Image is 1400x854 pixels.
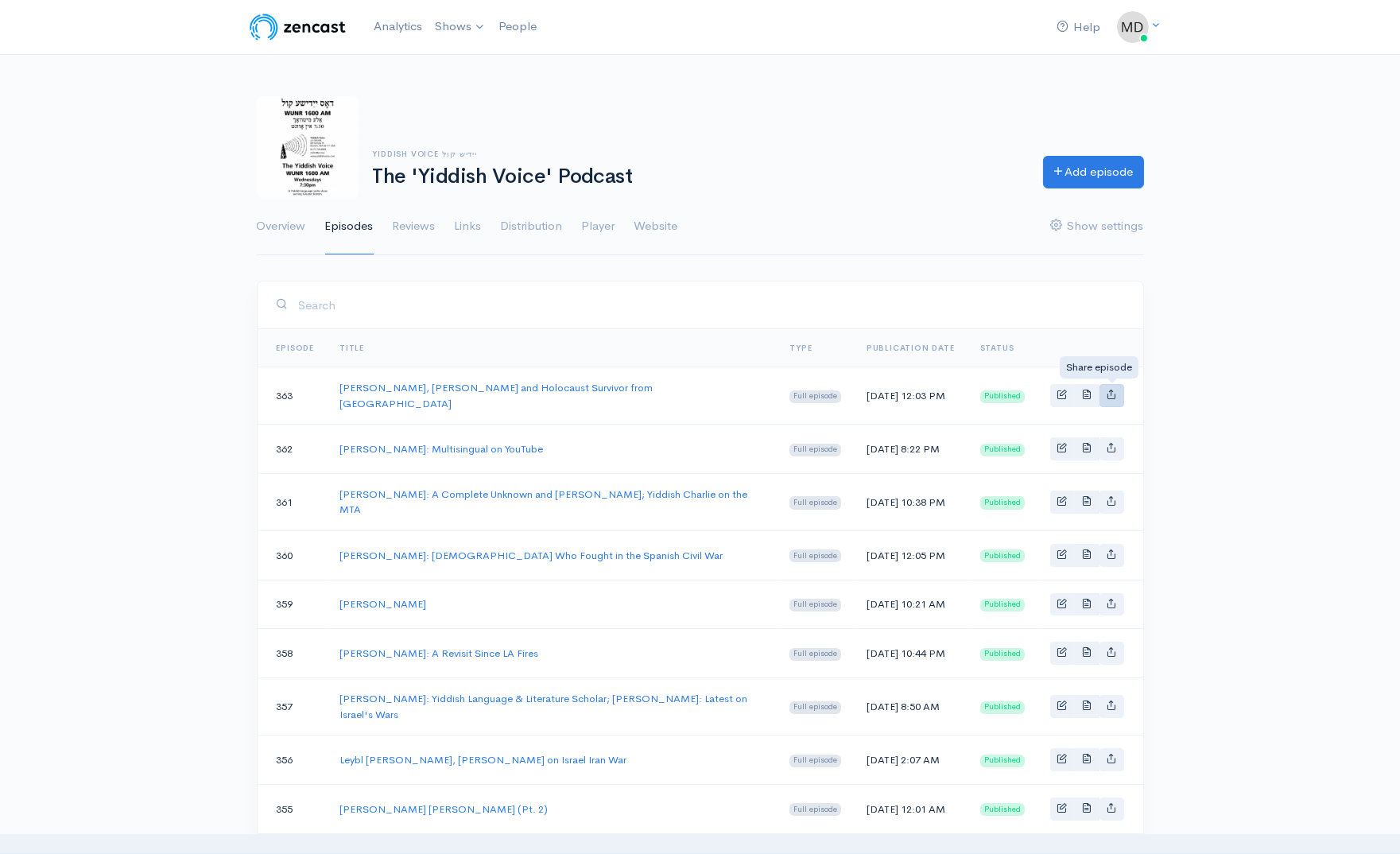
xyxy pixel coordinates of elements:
span: Full episode [789,444,841,456]
td: [DATE] 12:01 AM [854,784,968,833]
span: Published [980,701,1025,714]
div: Basic example [1050,642,1124,665]
span: Full episode [789,755,841,767]
a: Episodes [325,198,374,255]
span: Full episode [789,701,841,714]
td: 363 [258,367,328,425]
span: Full episode [789,549,841,562]
div: Share episode [1060,356,1138,378]
a: Analytics [367,10,429,44]
span: Full episode [789,496,841,509]
td: [DATE] 10:44 PM [854,629,968,678]
span: Full episode [789,390,841,403]
a: Leybl [PERSON_NAME], [PERSON_NAME] on Israel Iran War [339,753,626,767]
td: [DATE] 12:05 PM [854,530,968,580]
a: Help [1051,10,1107,45]
h1: The 'Yiddish Voice' Podcast [373,165,1024,188]
a: [PERSON_NAME]: Yiddish Language & Literature Scholar; [PERSON_NAME]: Latest on Israel's Wars [339,692,747,721]
td: 362 [258,425,328,474]
input: Search [298,289,1124,321]
div: Basic example [1050,491,1124,514]
div: Basic example [1050,798,1124,821]
a: Shows [429,10,492,45]
span: Published [980,444,1025,456]
td: [DATE] 2:07 AM [854,736,968,785]
span: Published [980,648,1025,661]
a: Reviews [393,198,436,255]
td: 361 [258,473,328,530]
span: Published [980,599,1025,611]
h6: Yiddish Voice ייִדיש קול [373,149,1024,158]
td: 357 [258,678,328,736]
a: [PERSON_NAME]: A Complete Unknown and [PERSON_NAME]; Yiddish Charlie on the MTA [339,487,747,517]
span: Full episode [789,648,841,661]
div: Basic example [1050,695,1124,718]
td: 355 [258,784,328,833]
a: Website [634,198,678,255]
td: [DATE] 8:50 AM [854,678,968,736]
a: Publication date [867,343,955,353]
td: [DATE] 8:22 PM [854,425,968,474]
td: 359 [258,580,328,629]
a: [PERSON_NAME]: [DEMOGRAPHIC_DATA] Who Fought in the Spanish Civil War [339,549,723,562]
img: ZenCast Logo [247,11,348,43]
a: Links [455,198,482,255]
div: Basic example [1050,544,1124,567]
span: Published [980,755,1025,767]
td: [DATE] 10:38 PM [854,473,968,530]
td: 356 [258,736,328,785]
a: [PERSON_NAME] [PERSON_NAME] (Pt. 2) [339,802,548,816]
td: 358 [258,629,328,678]
a: [PERSON_NAME]: Multisingual on YouTube [339,442,543,456]
a: Title [339,343,364,353]
a: Add episode [1043,156,1144,188]
a: [PERSON_NAME] [339,597,426,611]
a: Overview [257,198,306,255]
span: Full episode [789,599,841,611]
a: [PERSON_NAME], [PERSON_NAME] and Holocaust Survivor from [GEOGRAPHIC_DATA] [339,381,653,410]
span: Published [980,496,1025,509]
span: Published [980,549,1025,562]
span: Published [980,390,1025,403]
a: People [492,10,543,44]
div: Basic example [1050,593,1124,616]
a: Show settings [1051,198,1144,255]
span: Published [980,803,1025,816]
a: Type [789,343,812,353]
span: Full episode [789,803,841,816]
a: Player [582,198,615,255]
td: 360 [258,530,328,580]
a: Episode [277,343,315,353]
div: Basic example [1050,437,1124,460]
td: [DATE] 12:03 PM [854,367,968,425]
a: [PERSON_NAME]: A Revisit Since LA Fires [339,646,538,660]
div: Basic example [1050,748,1124,771]
span: Status [980,343,1014,353]
img: ... [1117,11,1149,43]
div: Basic example [1050,384,1124,407]
a: Distribution [501,198,563,255]
td: [DATE] 10:21 AM [854,580,968,629]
